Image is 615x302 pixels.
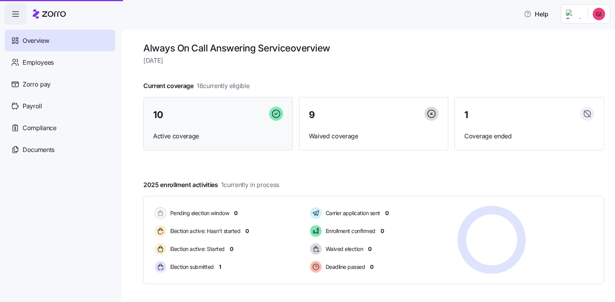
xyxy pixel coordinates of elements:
[230,245,233,253] span: 0
[143,81,250,91] span: Current coverage
[5,117,115,139] a: Compliance
[368,245,372,253] span: 0
[5,30,115,51] a: Overview
[370,263,374,271] span: 0
[323,245,363,253] span: Waived election
[23,58,54,67] span: Employees
[153,110,163,120] span: 10
[309,131,439,141] span: Waived coverage
[309,110,315,120] span: 9
[518,6,555,22] button: Help
[23,101,42,111] span: Payroll
[323,227,375,235] span: Enrollment confirmed
[168,227,241,235] span: Election active: Hasn't started
[323,209,380,217] span: Carrier application sent
[524,9,548,19] span: Help
[168,263,214,271] span: Election submitted
[5,73,115,95] a: Zorro pay
[23,123,56,133] span: Compliance
[464,110,468,120] span: 1
[5,139,115,161] a: Documents
[5,51,115,73] a: Employees
[168,209,229,217] span: Pending election window
[234,209,238,217] span: 0
[153,131,283,141] span: Active coverage
[219,263,221,271] span: 1
[385,209,389,217] span: 0
[143,56,604,65] span: [DATE]
[143,42,604,54] h1: Always On Call Answering Service overview
[23,36,49,46] span: Overview
[566,9,582,19] img: Employer logo
[23,145,55,155] span: Documents
[221,180,279,190] span: 1 currently in process
[5,95,115,117] a: Payroll
[381,227,384,235] span: 0
[23,79,51,89] span: Zorro pay
[464,131,594,141] span: Coverage ended
[168,245,225,253] span: Election active: Started
[593,8,605,20] img: 4b78b8f35f4a6442e1d89d95ad3c6c9a
[323,263,365,271] span: Deadline passed
[246,227,249,235] span: 0
[197,81,250,91] span: 16 currently eligible
[143,180,279,190] span: 2025 enrollment activities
